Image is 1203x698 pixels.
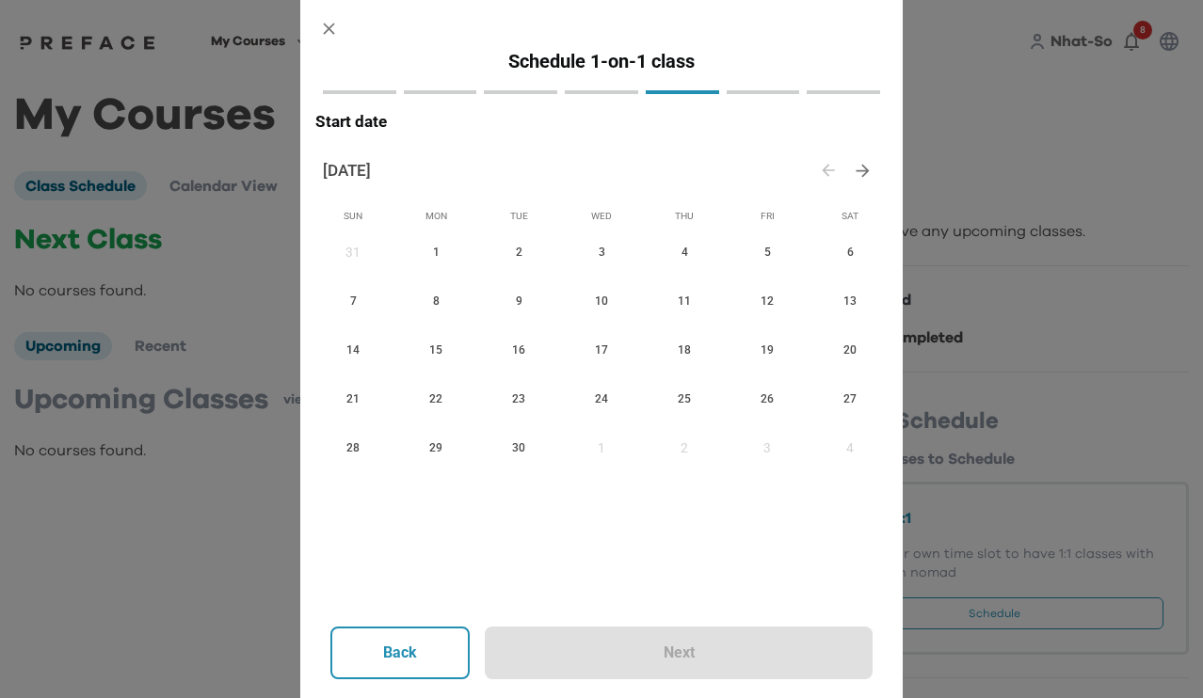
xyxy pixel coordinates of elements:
[337,438,370,458] span: 28
[834,438,867,458] p: 4
[751,341,784,360] span: 19
[834,292,867,311] span: 13
[842,210,858,222] span: Sat
[591,210,612,222] span: Wed
[383,642,417,664] p: Back
[834,243,867,262] span: 6
[668,243,701,262] span: 4
[834,389,867,409] span: 27
[420,292,453,311] span: 8
[503,292,536,311] span: 9
[420,243,453,262] span: 1
[668,438,701,458] p: 2
[585,438,618,458] p: 1
[420,438,453,458] span: 29
[337,292,370,311] span: 7
[503,341,536,360] span: 16
[420,341,453,360] span: 15
[751,438,784,458] p: 3
[675,210,694,222] span: Thu
[668,292,701,311] span: 11
[344,210,362,222] span: Sun
[668,341,701,360] span: 18
[585,341,618,360] span: 17
[337,243,370,262] p: 31
[503,438,536,458] span: 30
[751,243,784,262] span: 5
[510,210,528,222] span: Tue
[315,50,888,73] h5: Schedule 1-on-1 class
[315,109,888,135] h6: Start date
[337,341,370,360] span: 14
[323,158,371,183] h6: [DATE]
[834,341,867,360] span: 20
[585,243,618,262] span: 3
[503,243,536,262] span: 2
[425,210,447,222] span: Mon
[585,389,618,409] span: 24
[330,627,470,679] button: Back
[337,389,370,409] span: 21
[420,389,453,409] span: 22
[668,389,701,409] span: 25
[761,210,775,222] span: Fri
[751,389,784,409] span: 26
[751,292,784,311] span: 12
[503,389,536,409] span: 23
[585,292,618,311] span: 10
